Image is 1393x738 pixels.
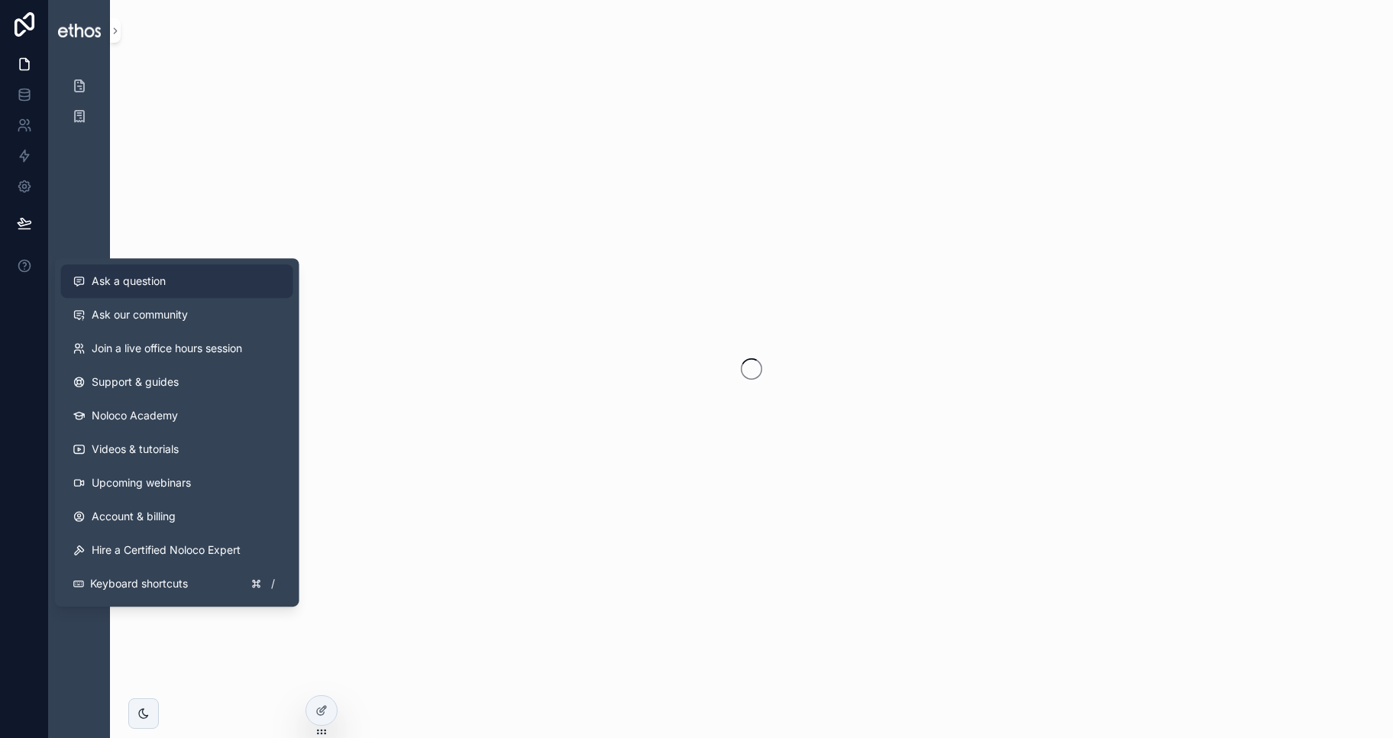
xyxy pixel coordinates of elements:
[49,61,110,150] div: scrollable content
[92,374,179,390] span: Support & guides
[61,298,293,332] a: Ask our community
[61,466,293,500] a: Upcoming webinars
[92,475,191,490] span: Upcoming webinars
[61,533,293,567] button: Hire a Certified Noloco Expert
[92,274,166,289] span: Ask a question
[61,500,293,533] a: Account & billing
[90,576,188,591] span: Keyboard shortcuts
[61,332,293,365] a: Join a live office hours session
[92,509,176,524] span: Account & billing
[61,264,293,298] button: Ask a question
[267,578,280,590] span: /
[61,567,293,600] button: Keyboard shortcuts/
[92,542,241,558] span: Hire a Certified Noloco Expert
[61,432,293,466] a: Videos & tutorials
[92,341,242,356] span: Join a live office hours session
[58,24,101,37] img: App logo
[92,442,179,457] span: Videos & tutorials
[61,399,293,432] a: Noloco Academy
[92,307,188,322] span: Ask our community
[61,365,293,399] a: Support & guides
[92,408,178,423] span: Noloco Academy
